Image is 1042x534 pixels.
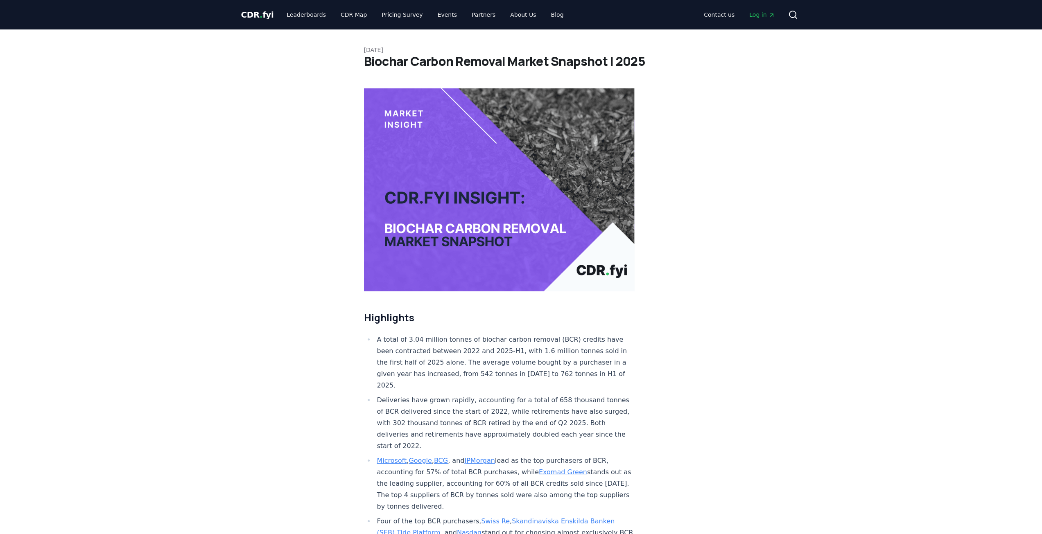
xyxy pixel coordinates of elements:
a: Swiss Re [481,517,510,525]
span: CDR fyi [241,10,274,20]
a: Contact us [697,7,741,22]
a: Blog [545,7,570,22]
li: A total of 3.04 million tonnes of biochar carbon removal (BCR) credits have been contracted betwe... [375,334,635,391]
nav: Main [697,7,781,22]
a: Leaderboards [280,7,332,22]
a: Microsoft [377,457,407,464]
a: BCG [434,457,448,464]
a: CDR Map [334,7,373,22]
span: . [260,10,262,20]
a: Log in [743,7,781,22]
li: , , , and lead as the top purchasers of BCR, accounting for 57% of total BCR purchases, while sta... [375,455,635,512]
a: Google [409,457,432,464]
p: [DATE] [364,46,678,54]
h2: Highlights [364,311,635,324]
a: About Us [504,7,542,22]
a: CDR.fyi [241,9,274,20]
span: Log in [749,11,775,19]
h1: Biochar Carbon Removal Market Snapshot | 2025 [364,54,678,69]
li: Deliveries have grown rapidly, accounting for a total of 658 thousand tonnes of BCR delivered sin... [375,394,635,452]
a: Events [431,7,463,22]
a: Partners [465,7,502,22]
a: JPMorgan [464,457,495,464]
a: Pricing Survey [375,7,429,22]
img: blog post image [364,88,635,291]
a: Exomad Green [539,468,587,476]
nav: Main [280,7,570,22]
